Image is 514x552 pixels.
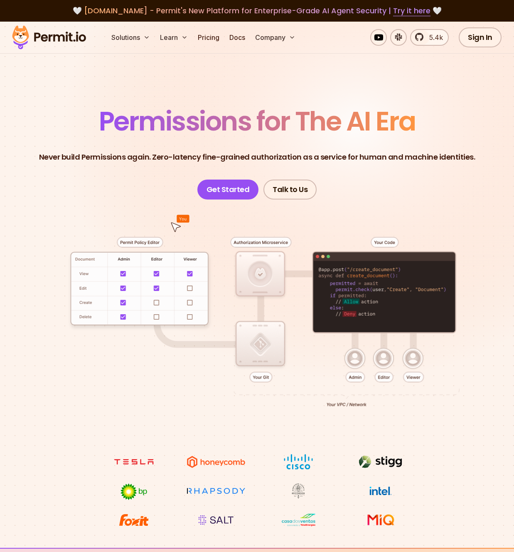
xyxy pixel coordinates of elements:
p: Never build Permissions again. Zero-latency fine-grained authorization as a service for human and... [39,151,475,163]
img: MIQ [352,513,408,527]
span: Permissions for The AI Era [99,103,416,140]
a: Pricing [194,29,223,46]
div: 🤍 🤍 [20,5,494,17]
img: Cisco [267,454,330,470]
img: Intel [349,483,412,499]
a: Docs [226,29,248,46]
img: Rhapsody Health [185,483,247,499]
img: Maricopa County Recorder\'s Office [267,483,330,499]
img: salt [185,512,247,528]
button: Learn [157,29,191,46]
a: 5.4k [410,29,449,46]
img: Honeycomb [185,454,247,470]
button: Company [252,29,299,46]
span: 5.4k [424,32,443,42]
a: Talk to Us [263,180,317,200]
a: Get Started [197,180,259,200]
img: Foxit [103,512,165,528]
img: Stigg [349,454,412,470]
a: Try it here [393,5,430,16]
span: [DOMAIN_NAME] - Permit's New Platform for Enterprise-Grade AI Agent Security | [84,5,430,16]
img: tesla [103,454,165,470]
img: Casa dos Ventos [267,512,330,528]
img: bp [103,483,165,500]
a: Sign In [459,27,502,47]
button: Solutions [108,29,153,46]
img: Permit logo [8,23,90,52]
